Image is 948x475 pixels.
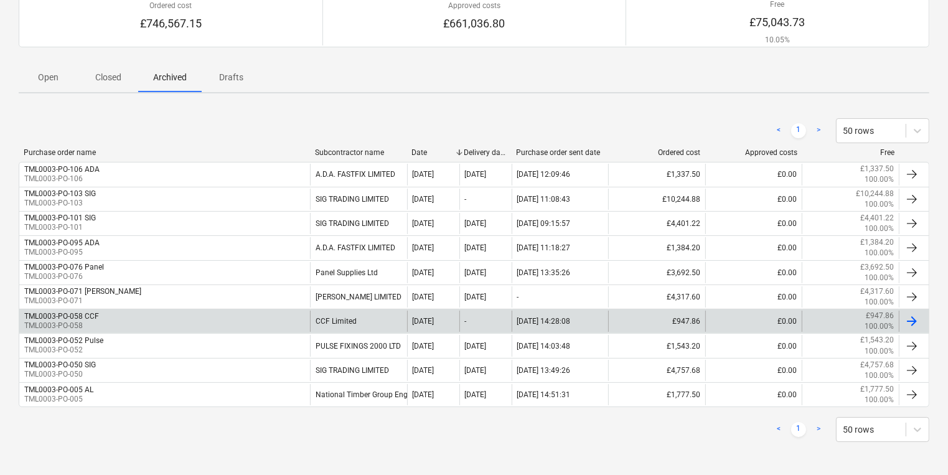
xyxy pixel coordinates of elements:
div: - [517,293,519,301]
div: [DATE] 14:51:31 [517,390,571,399]
p: £947.86 [866,311,894,321]
div: £1,777.50 [608,384,705,405]
div: [DATE] [413,317,434,326]
div: £0.00 [705,213,802,234]
div: [DATE] [465,293,487,301]
p: 100.00% [865,199,894,210]
p: £1,384.20 [860,237,894,248]
div: [DATE] 12:09:46 [517,170,571,179]
p: £746,567.15 [140,16,202,31]
p: Open [34,71,63,84]
div: [DATE] [413,366,434,375]
div: £1,384.20 [608,237,705,258]
div: [DATE] 13:49:26 [517,366,571,375]
a: Next page [811,422,826,437]
p: Closed [93,71,123,84]
div: TML0003-PO-076 Panel [24,263,104,271]
div: [DATE] [413,219,434,228]
p: Archived [153,71,187,84]
p: 100.00% [865,297,894,308]
div: [DATE] [413,390,434,399]
div: TML0003-PO-101 SIG [24,214,96,222]
p: 10.05% [750,35,805,45]
p: 100.00% [865,174,894,185]
div: £0.00 [705,360,802,381]
div: Purchase order sent date [517,148,604,157]
div: TML0003-PO-071 [PERSON_NAME] [24,287,141,296]
a: Previous page [771,422,786,437]
p: TML0003-PO-101 [24,222,96,233]
div: [DATE] [465,268,487,277]
div: [DATE] [465,243,487,252]
div: Free [807,148,894,157]
div: [DATE] [465,390,487,399]
div: £0.00 [705,335,802,356]
div: [DATE] 13:35:26 [517,268,571,277]
div: [DATE] [465,342,487,350]
div: [DATE] 11:08:43 [517,195,571,204]
div: TML0003-PO-106 ADA [24,165,100,174]
div: [PERSON_NAME] LIMITED [310,286,407,308]
div: £0.00 [705,237,802,258]
div: Purchase order name [24,148,305,157]
p: TML0003-PO-071 [24,296,141,306]
div: [DATE] [413,195,434,204]
a: Next page [811,123,826,138]
div: CCF Limited [310,311,407,332]
p: TML0003-PO-052 [24,345,103,355]
p: £4,401.22 [860,213,894,223]
p: Approved costs [444,1,505,11]
p: £75,043.73 [750,15,805,30]
p: TML0003-PO-106 [24,174,100,184]
p: 100.00% [865,223,894,234]
p: 100.00% [865,248,894,258]
div: Panel Supplies Ltd [310,262,407,283]
div: £1,543.20 [608,335,705,356]
div: £1,337.50 [608,164,705,185]
div: £4,401.22 [608,213,705,234]
p: £1,337.50 [860,164,894,174]
p: TML0003-PO-095 [24,247,100,258]
p: Ordered cost [140,1,202,11]
div: [DATE] [413,243,434,252]
div: £0.00 [705,262,802,283]
div: £0.00 [705,189,802,210]
div: TML0003-PO-005 AL [24,385,93,394]
div: SIG TRADING LIMITED [310,213,407,234]
div: TML0003-PO-050 SIG [24,360,96,369]
div: A.D.A. FASTFIX LIMITED [310,237,407,258]
div: [DATE] [413,268,434,277]
div: £4,757.68 [608,360,705,381]
iframe: Chat Widget [886,415,948,475]
p: 100.00% [865,346,894,357]
p: TML0003-PO-005 [24,394,93,405]
a: Page 1 is your current page [791,422,806,437]
p: 100.00% [865,370,894,381]
p: TML0003-PO-050 [24,369,96,380]
div: [DATE] [413,293,434,301]
div: TML0003-PO-095 ADA [24,238,100,247]
div: £0.00 [705,286,802,308]
a: Page 1 is your current page [791,123,806,138]
p: £661,036.80 [444,16,505,31]
p: £4,757.68 [860,360,894,370]
div: SIG TRADING LIMITED [310,189,407,210]
div: [DATE] [413,170,434,179]
div: £0.00 [705,311,802,332]
div: £947.86 [608,311,705,332]
div: [DATE] [413,342,434,350]
div: Approved costs [710,148,797,157]
p: £1,543.20 [860,335,894,346]
p: TML0003-PO-076 [24,271,104,282]
p: TML0003-PO-103 [24,198,96,209]
div: TML0003-PO-052 Pulse [24,336,103,345]
p: 100.00% [865,273,894,283]
div: Subcontractor name [315,148,402,157]
div: National Timber Group England Ltd t/a [PERSON_NAME] [310,384,407,405]
div: [DATE] 14:03:48 [517,342,571,350]
div: [DATE] 11:18:27 [517,243,571,252]
p: 100.00% [865,321,894,332]
div: SIG TRADING LIMITED [310,360,407,381]
div: - [465,195,467,204]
